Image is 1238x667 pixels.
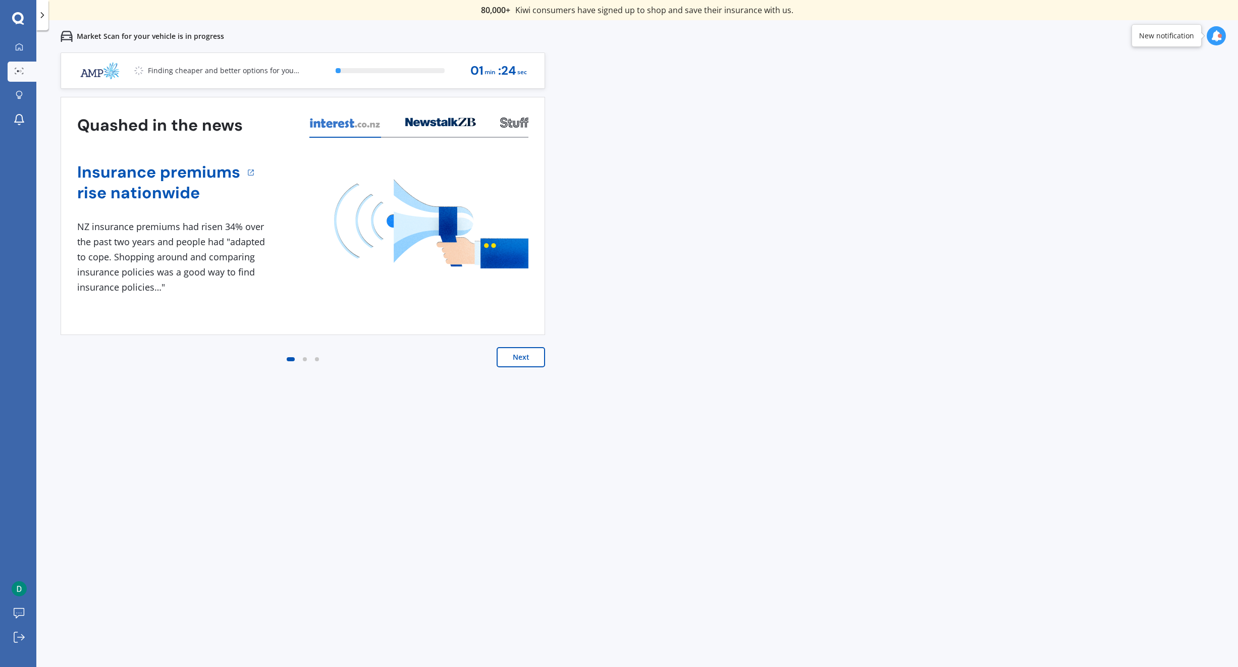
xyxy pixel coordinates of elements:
[498,64,516,78] span: : 24
[497,347,545,367] button: Next
[12,581,27,596] img: ACg8ocL5oIyb4IQFM9S_KGmy0Plq8sNswhbFVheLcDUQCkZlw6hUQw=s96-c
[77,31,224,41] p: Market Scan for your vehicle is in progress
[77,115,243,136] h3: Quashed in the news
[517,66,527,79] span: sec
[470,64,483,78] span: 01
[1139,31,1194,41] div: New notification
[485,66,496,79] span: min
[148,66,299,76] p: Finding cheaper and better options for you...
[77,183,240,203] a: rise nationwide
[77,219,269,295] div: NZ insurance premiums had risen 34% over the past two years and people had "adapted to cope. Shop...
[61,30,73,42] img: car.f15378c7a67c060ca3f3.svg
[334,179,528,268] img: media image
[77,162,240,183] a: Insurance premiums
